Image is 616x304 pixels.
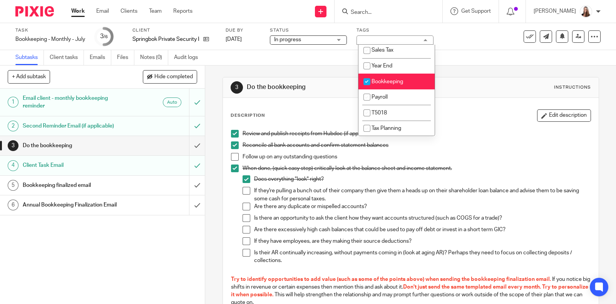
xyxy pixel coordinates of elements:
h1: Do the bookkeeping [247,83,427,91]
p: Are there any duplicate or mispelled accounts? [254,203,591,210]
div: 3 [8,140,18,151]
div: 1 [8,97,18,107]
div: Auto [163,97,181,107]
p: Is there an opportunity to ask the client how they want accounts structured (such as COGS for a t... [254,214,591,222]
span: Tax Planning [372,126,401,131]
p: Reconcile all bank accounts and confirm statement balances [243,141,591,149]
h1: Do the bookkeeping [23,140,129,151]
h1: Email client - monthly bookkeeping reminder [23,92,129,112]
div: 2 [8,121,18,131]
div: 3 [100,32,108,41]
p: Are there excessively high cash balances that could be used to pay off debt or invest in a short ... [254,226,591,233]
button: + Add subtask [8,70,50,83]
p: If they're pulling a bunch out of their company then give them a heads up on their shareholder lo... [254,187,591,203]
a: Notes (0) [140,50,168,65]
a: Work [71,7,85,15]
p: When done, (quick easy step) critically look at the balance sheet and income statement. [243,165,591,172]
h1: Annual Bookkeeping Finalization Email [23,199,129,211]
label: Status [270,27,347,34]
span: Year End [372,63,392,69]
span: Don't just send the same templated email every month. Try to personalize it when possible. [231,284,589,297]
p: Springbok Private Security Inc. [132,35,199,43]
label: Client [132,27,216,34]
div: Bookkeeping - Monthly - July [15,35,85,43]
label: Tags [357,27,434,34]
button: Edit description [537,109,591,122]
a: Files [117,50,134,65]
p: Review and publish receipts from Hubdoc (if applicable) [243,130,591,138]
button: Hide completed [143,70,197,83]
a: Reports [173,7,192,15]
div: 4 [8,160,18,171]
a: Emails [90,50,111,65]
label: Task [15,27,85,34]
small: /6 [104,35,108,39]
h1: Client Task Email [23,160,129,171]
h1: Second Reminder Email (if applicable) [23,120,129,132]
p: Description [231,113,265,119]
span: Hide completed [154,74,193,80]
span: Try to identify opportunities to add value (such as some of the points above) when sending the bo... [231,277,551,282]
a: Team [149,7,162,15]
span: T5018 [372,110,387,116]
p: [PERSON_NAME] [534,7,576,15]
p: Does everything "look" right? [254,175,591,183]
span: Sales Tax [372,47,393,53]
a: Clients [121,7,137,15]
label: Due by [226,27,260,34]
p: If they have employees, are they making their source deductions? [254,237,591,245]
img: Pixie [15,6,54,17]
a: Email [96,7,109,15]
span: Bookkeeping [372,79,403,84]
img: Larissa-headshot-cropped.jpg [580,5,592,18]
a: Subtasks [15,50,44,65]
div: 6 [8,200,18,210]
p: Follow up on any outstanding questions [243,153,591,161]
span: Payroll [372,94,388,100]
div: Instructions [554,84,591,91]
input: Search [350,9,419,16]
span: In progress [274,37,301,42]
a: Audit logs [174,50,204,65]
span: [DATE] [226,37,242,42]
h1: Bookkeeping finalized email [23,180,129,191]
p: Is their AR continually increasing, without payments coming in (look at aging AR)? Perhaps they n... [254,249,591,265]
span: Get Support [461,8,491,14]
a: Client tasks [50,50,84,65]
div: 3 [231,81,243,94]
div: 5 [8,180,18,191]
